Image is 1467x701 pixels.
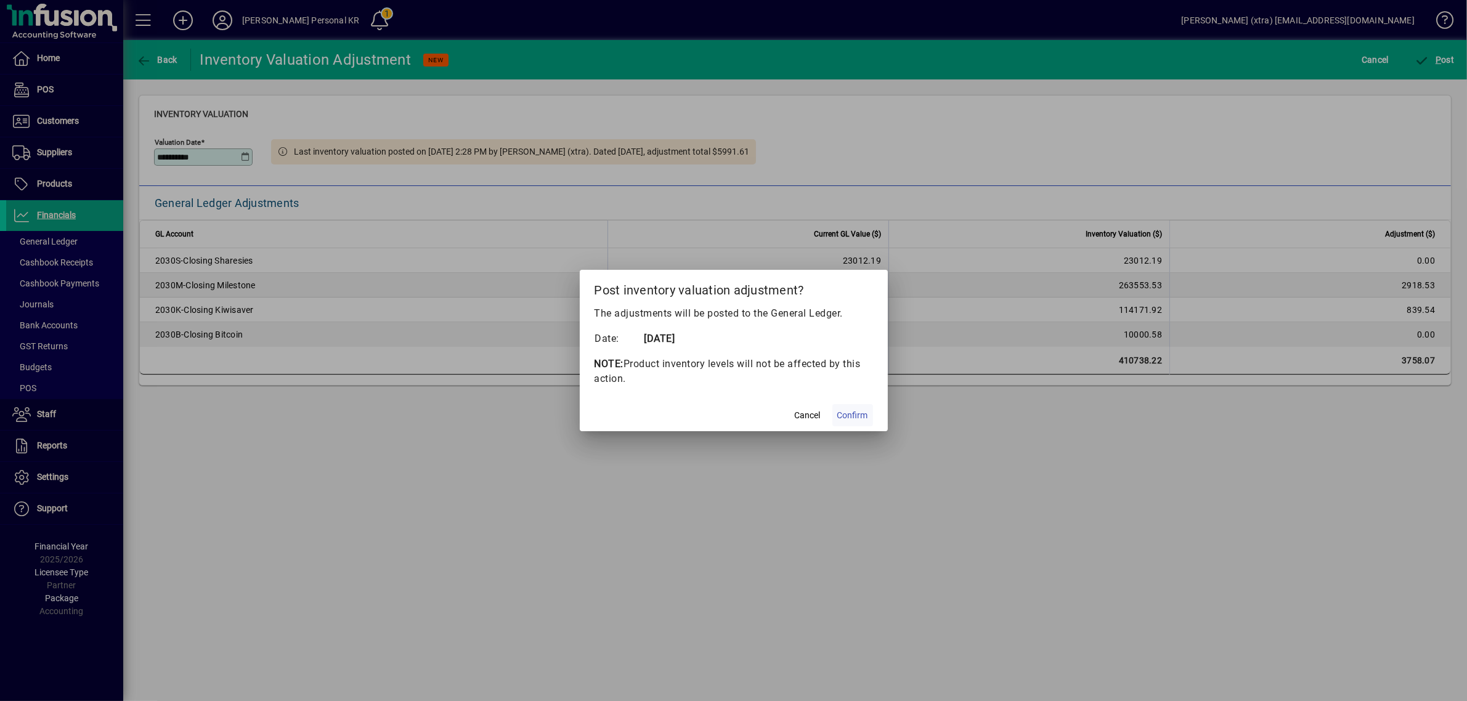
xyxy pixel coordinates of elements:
[595,357,873,386] p: Product inventory levels will not be affected by this action.
[595,306,873,321] p: The adjustments will be posted to the General Ledger.
[595,358,624,370] strong: NOTE:
[595,331,644,347] td: Date:
[580,270,888,306] h2: Post inventory valuation adjustment?
[837,409,868,422] span: Confirm
[795,409,821,422] span: Cancel
[832,404,873,426] button: Confirm
[644,331,693,347] td: [DATE]
[788,404,827,426] button: Cancel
